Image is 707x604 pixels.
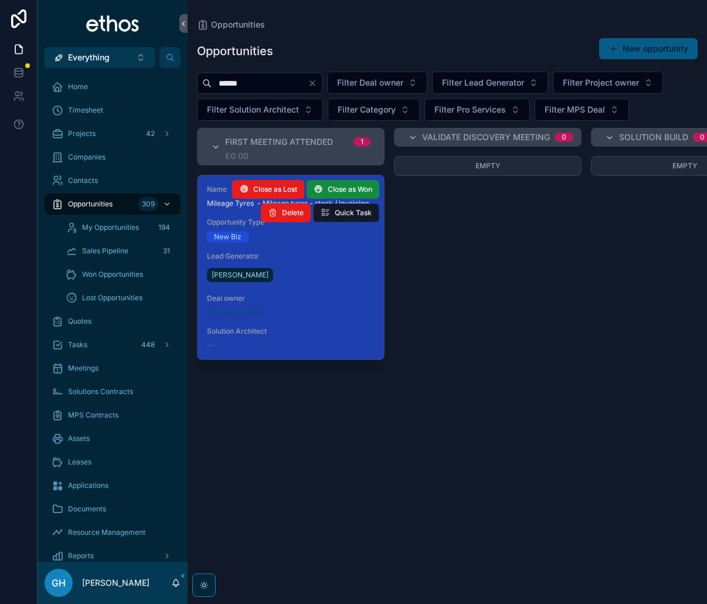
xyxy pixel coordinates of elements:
div: 31 [159,244,174,258]
div: New Biz [214,232,242,242]
a: Companies [45,147,181,168]
a: [PERSON_NAME] [207,268,273,282]
button: Select Button [45,47,155,68]
span: Lead Generator [207,252,375,261]
button: Select Button [432,72,548,94]
span: Opportunity Type [207,218,375,227]
a: Applications [45,475,181,496]
h1: Opportunities [197,43,273,59]
img: App logo [86,14,140,33]
span: Assets [68,434,90,443]
div: 194 [155,220,174,235]
a: Documents [45,498,181,520]
button: New opportunity [599,38,698,59]
span: First Meeting Attended [225,136,333,148]
span: -- [207,341,214,350]
button: Clear [308,79,322,88]
span: Sales Pipeline [82,246,128,256]
button: Quick Task [313,203,379,222]
span: Tasks [68,340,87,349]
div: scrollable content [38,68,188,562]
a: Solutions Contracts [45,381,181,402]
button: Select Button [328,99,420,121]
span: MPS Contracts [68,410,118,420]
span: Home [68,82,88,91]
div: 309 [138,197,158,211]
span: Validate Discovery Meeting [422,131,550,143]
span: Meetings [68,364,98,373]
span: Applications [68,481,108,490]
a: Timesheet [45,100,181,121]
span: Opportunities [211,19,265,30]
span: My Opportunities [82,223,139,232]
button: Close as Lost [232,180,304,199]
a: Leases [45,452,181,473]
span: Companies [68,152,106,162]
a: Won Opportunities [59,264,181,285]
span: Opportunities [68,199,113,209]
div: 448 [138,338,158,352]
span: Contacts [68,176,98,185]
div: 0 [700,133,705,142]
a: Lost Opportunities [59,287,181,308]
button: Select Button [197,99,323,121]
button: Delete [261,203,311,222]
span: Filter Category [338,104,396,116]
span: Solution Architect [207,327,375,336]
span: Filter Deal owner [337,77,403,89]
span: Documents [68,504,106,514]
p: [PERSON_NAME] [82,577,149,589]
a: [PERSON_NAME] [207,308,264,317]
button: Select Button [553,72,663,94]
a: Opportunities309 [45,194,181,215]
button: Close as Won [307,180,379,199]
span: Lost Opportunities [82,293,142,303]
span: Solutions Contracts [68,387,133,396]
a: Reports [45,545,181,566]
span: Delete [282,208,304,218]
span: Quotes [68,317,91,326]
span: Reports [68,551,94,561]
div: 0 [562,133,566,142]
a: Assets [45,428,181,449]
span: Everything [68,52,110,63]
span: Empty [475,161,500,170]
div: £0.00 [225,151,371,161]
a: NameMileage Tyres - Mileage tyres - stock / invoicingOpportunity TypeNew BizLead Generator[PERSON... [197,175,385,360]
span: Leases [68,457,91,467]
span: Resource Management [68,528,145,537]
a: Contacts [45,170,181,191]
span: Won Opportunities [82,270,143,279]
span: Timesheet [68,106,103,115]
a: Resource Management [45,522,181,543]
a: Quotes [45,311,181,332]
a: Projects42 [45,123,181,144]
span: Filter MPS Deal [545,104,605,116]
span: Filter Solution Architect [207,104,299,116]
span: Projects [68,129,96,138]
span: GH [52,576,66,590]
span: [PERSON_NAME] [212,270,268,280]
span: Quick Task [335,208,372,218]
button: Select Button [535,99,629,121]
a: Opportunities [197,19,265,30]
a: My Opportunities194 [59,217,181,238]
button: Select Button [327,72,427,94]
span: Solution Build [619,131,688,143]
span: Close as Won [328,185,372,194]
div: 42 [142,127,158,141]
span: Empty [672,161,697,170]
span: Filter Lead Generator [442,77,524,89]
div: 1 [361,137,363,147]
a: Home [45,76,181,97]
a: Tasks448 [45,334,181,355]
button: Select Button [424,99,530,121]
a: Sales Pipeline31 [59,240,181,262]
span: Close as Lost [253,185,297,194]
span: Filter Project owner [563,77,639,89]
a: MPS Contracts [45,405,181,426]
span: Deal owner [207,294,375,303]
span: Filter Pro Services [434,104,506,116]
